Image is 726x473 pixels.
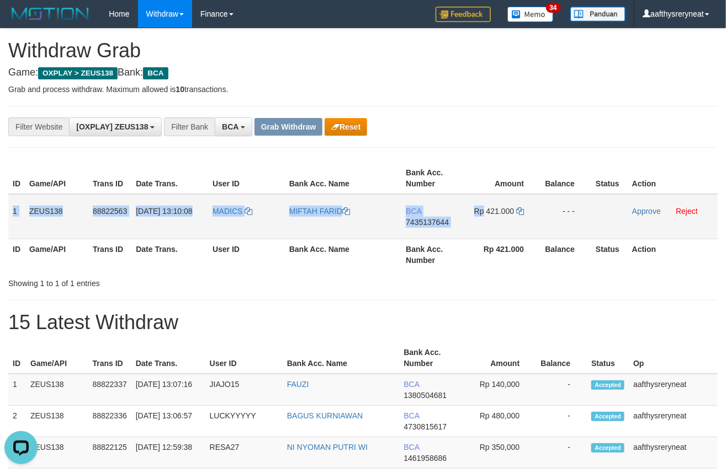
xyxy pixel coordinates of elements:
[4,4,38,37] button: Open LiveChat chat widget
[540,163,591,194] th: Balance
[88,406,131,437] td: 88822336
[76,122,148,131] span: [OXPLAY] ZEUS138
[676,207,698,216] a: Reject
[208,163,285,194] th: User ID
[474,207,514,216] span: Rp 421.000
[587,342,629,374] th: Status
[540,194,591,239] td: - - -
[287,411,363,420] a: BAGUS KURNIAWAN
[25,239,88,270] th: Game/API
[546,3,561,13] span: 34
[406,218,449,227] span: Copy 7435137644 to clipboard
[462,406,536,437] td: Rp 480,000
[591,443,624,453] span: Accepted
[399,342,462,374] th: Bank Acc. Number
[401,239,465,270] th: Bank Acc. Number
[8,273,294,289] div: Showing 1 to 1 of 1 entries
[88,163,131,194] th: Trans ID
[8,6,92,22] img: MOTION_logo.png
[536,406,587,437] td: -
[131,163,208,194] th: Date Trans.
[176,85,184,94] strong: 10
[255,118,322,136] button: Grab Withdraw
[205,406,283,437] td: LUCKYYYYY
[8,406,26,437] td: 2
[26,406,88,437] td: ZEUS138
[516,207,524,216] a: Copy 421000 to clipboard
[465,239,541,270] th: Rp 421.000
[8,374,26,406] td: 1
[404,411,419,420] span: BCA
[131,374,205,406] td: [DATE] 13:07:16
[283,342,400,374] th: Bank Acc. Name
[465,163,541,194] th: Amount
[629,406,718,437] td: aafthysreryneat
[164,117,215,136] div: Filter Bank
[401,163,465,194] th: Bank Acc. Number
[205,437,283,469] td: RESA27
[628,163,718,194] th: Action
[404,454,447,463] span: Copy 1461958686 to clipboard
[8,117,69,136] div: Filter Website
[536,437,587,469] td: -
[215,117,252,136] button: BCA
[536,342,587,374] th: Balance
[591,412,624,421] span: Accepted
[8,342,26,374] th: ID
[404,391,447,400] span: Copy 1380504681 to clipboard
[629,437,718,469] td: aafthysreryneat
[570,7,626,21] img: panduan.png
[93,207,127,216] span: 88822563
[143,67,168,79] span: BCA
[208,239,285,270] th: User ID
[632,207,661,216] a: Approve
[404,443,419,452] span: BCA
[26,437,88,469] td: ZEUS138
[591,163,628,194] th: Status
[131,406,205,437] td: [DATE] 13:06:57
[131,239,208,270] th: Date Trans.
[205,374,283,406] td: JIAJO15
[404,422,447,431] span: Copy 4730815617 to clipboard
[629,342,718,374] th: Op
[462,342,536,374] th: Amount
[591,380,624,390] span: Accepted
[540,239,591,270] th: Balance
[25,194,88,239] td: ZEUS138
[8,163,25,194] th: ID
[69,117,162,136] button: [OXPLAY] ZEUS138
[38,67,118,79] span: OXPLAY > ZEUS138
[88,239,131,270] th: Trans ID
[406,207,421,216] span: BCA
[289,207,350,216] a: MIFTAH FARID
[205,342,283,374] th: User ID
[404,380,419,389] span: BCA
[285,163,401,194] th: Bank Acc. Name
[25,163,88,194] th: Game/API
[131,342,205,374] th: Date Trans.
[222,122,239,131] span: BCA
[8,67,718,78] h4: Game: Bank:
[26,342,88,374] th: Game/API
[436,7,491,22] img: Feedback.jpg
[88,437,131,469] td: 88822125
[131,437,205,469] td: [DATE] 12:59:38
[136,207,192,216] span: [DATE] 13:10:08
[213,207,252,216] a: MADICS
[591,239,628,270] th: Status
[8,239,25,270] th: ID
[8,311,718,334] h1: 15 Latest Withdraw
[629,374,718,406] td: aafthysreryneat
[325,118,367,136] button: Reset
[26,374,88,406] td: ZEUS138
[8,84,718,95] p: Grab and process withdraw. Maximum allowed is transactions.
[8,194,25,239] td: 1
[287,443,368,452] a: NI NYOMAN PUTRI WI
[213,207,242,216] span: MADICS
[287,380,309,389] a: FAUZI
[628,239,718,270] th: Action
[536,374,587,406] td: -
[8,40,718,62] h1: Withdraw Grab
[88,374,131,406] td: 88822337
[462,374,536,406] td: Rp 140,000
